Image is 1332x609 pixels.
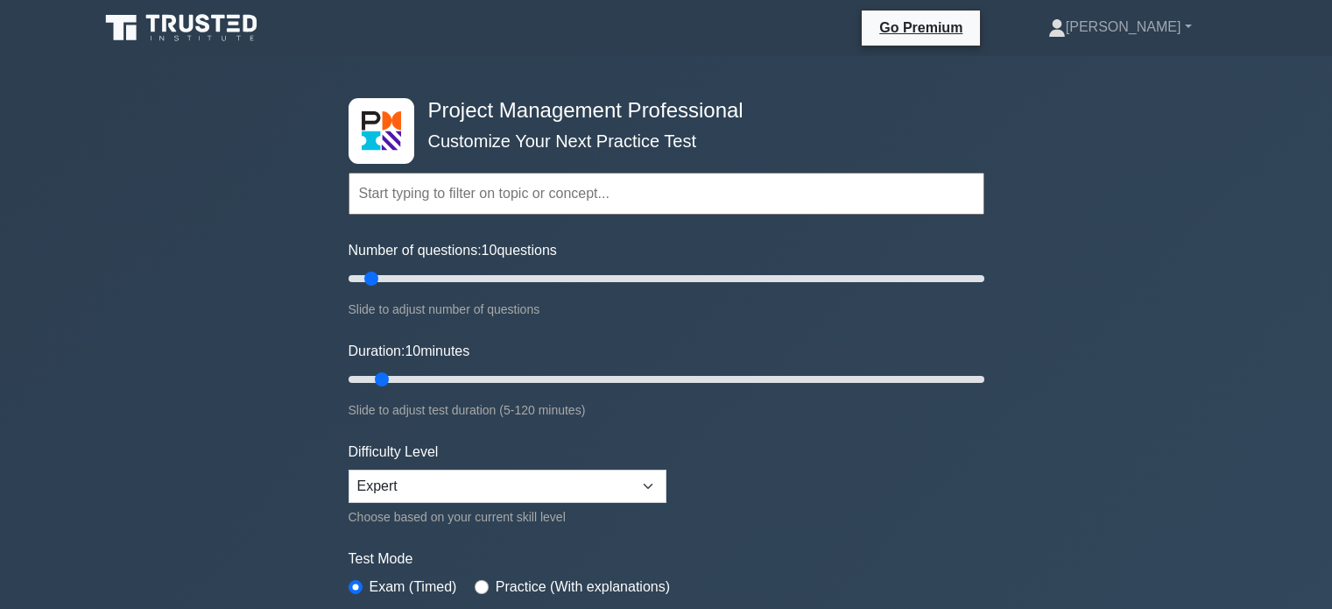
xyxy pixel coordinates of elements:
label: Practice (With explanations) [496,577,670,598]
label: Exam (Timed) [370,577,457,598]
div: Slide to adjust number of questions [349,299,984,320]
div: Slide to adjust test duration (5-120 minutes) [349,400,984,421]
label: Difficulty Level [349,442,439,463]
a: [PERSON_NAME] [1006,10,1234,45]
label: Number of questions: questions [349,240,557,261]
a: Go Premium [869,17,973,39]
label: Test Mode [349,549,984,570]
input: Start typing to filter on topic or concept... [349,173,984,215]
span: 10 [482,243,497,258]
h4: Project Management Professional [421,98,899,124]
span: 10 [405,343,420,358]
label: Duration: minutes [349,341,470,362]
div: Choose based on your current skill level [349,506,666,528]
